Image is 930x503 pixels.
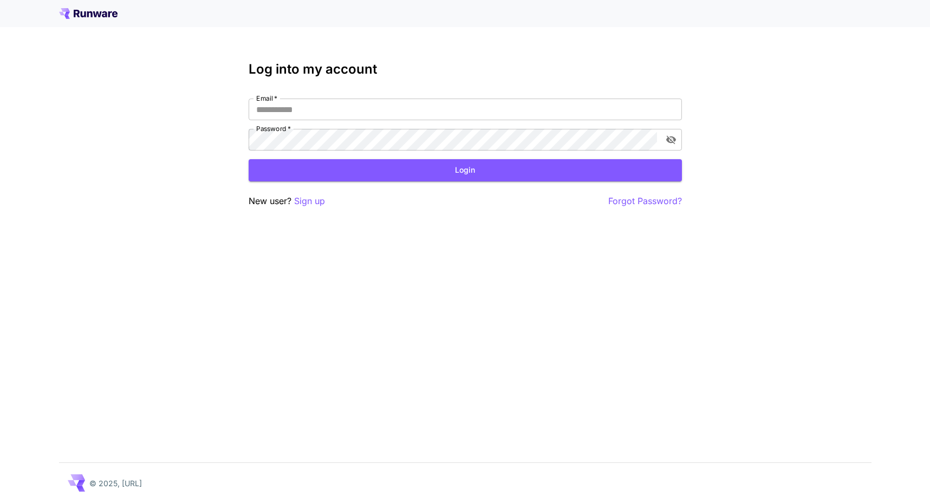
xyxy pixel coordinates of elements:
button: toggle password visibility [661,130,681,149]
button: Sign up [294,194,325,208]
label: Password [256,124,291,133]
button: Forgot Password? [608,194,682,208]
h3: Log into my account [249,62,682,77]
p: © 2025, [URL] [89,478,142,489]
label: Email [256,94,277,103]
p: New user? [249,194,325,208]
button: Login [249,159,682,181]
